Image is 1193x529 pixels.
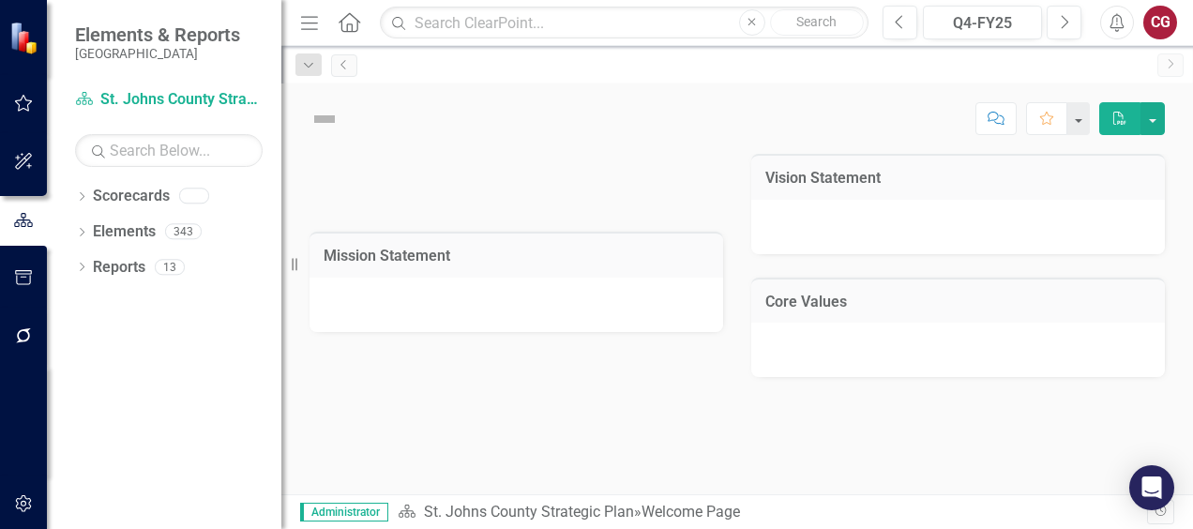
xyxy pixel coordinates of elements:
[1143,6,1177,39] button: CG
[93,221,156,243] a: Elements
[75,46,240,61] small: [GEOGRAPHIC_DATA]
[398,502,1147,523] div: »
[929,12,1035,35] div: Q4-FY25
[796,14,837,29] span: Search
[380,7,868,39] input: Search ClearPoint...
[9,21,42,53] img: ClearPoint Strategy
[93,186,170,207] a: Scorecards
[765,294,1151,310] h3: Core Values
[324,248,709,264] h3: Mission Statement
[310,104,340,134] img: Not Defined
[155,259,185,275] div: 13
[165,224,202,240] div: 343
[75,23,240,46] span: Elements & Reports
[75,89,263,111] a: St. Johns County Strategic Plan
[765,170,1151,187] h3: Vision Statement
[923,6,1042,39] button: Q4-FY25
[424,503,634,521] a: St. Johns County Strategic Plan
[93,257,145,279] a: Reports
[642,503,740,521] div: Welcome Page
[300,503,388,521] span: Administrator
[75,134,263,167] input: Search Below...
[1129,465,1174,510] div: Open Intercom Messenger
[770,9,864,36] button: Search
